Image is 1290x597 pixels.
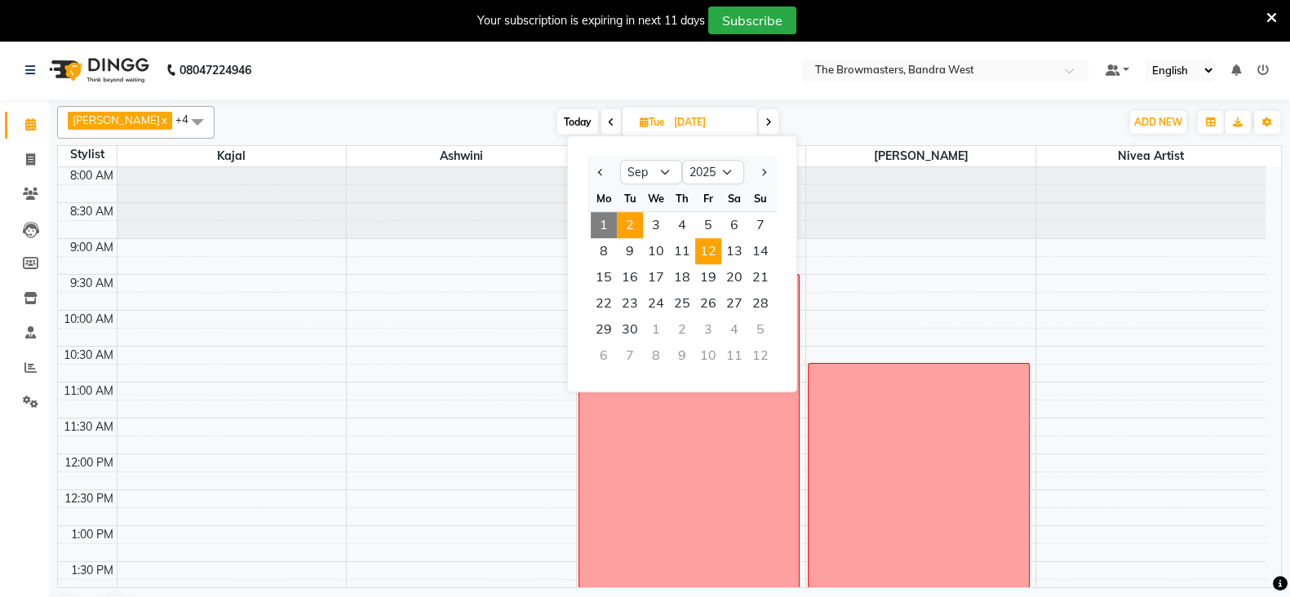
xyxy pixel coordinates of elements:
[60,347,117,364] div: 10:30 AM
[747,343,774,369] div: Sunday, October 12, 2025
[617,290,643,316] span: 23
[1130,111,1186,134] button: ADD NEW
[67,275,117,292] div: 9:30 AM
[669,264,695,290] div: Thursday, September 18, 2025
[721,290,747,316] span: 27
[669,316,695,343] div: Thursday, October 2, 2025
[721,212,747,238] div: Saturday, September 6, 2025
[67,239,117,256] div: 9:00 AM
[58,146,117,163] div: Stylist
[747,316,774,343] div: Sunday, October 5, 2025
[695,212,721,238] span: 5
[67,167,117,184] div: 8:00 AM
[721,185,747,211] div: Sa
[669,290,695,316] div: Thursday, September 25, 2025
[747,290,774,316] div: Sunday, September 28, 2025
[747,264,774,290] div: Sunday, September 21, 2025
[175,113,201,126] span: +4
[617,185,643,211] div: Tu
[643,290,669,316] span: 24
[643,264,669,290] div: Wednesday, September 17, 2025
[617,343,643,369] div: Tuesday, October 7, 2025
[591,264,617,290] span: 15
[643,212,669,238] div: Wednesday, September 3, 2025
[617,212,643,238] span: 2
[42,47,153,93] img: logo
[695,264,721,290] span: 19
[747,212,774,238] span: 7
[477,12,705,29] div: Your subscription is expiring in next 11 days
[617,238,643,264] div: Tuesday, September 9, 2025
[61,454,117,471] div: 12:00 PM
[643,185,669,211] div: We
[591,238,617,264] span: 8
[620,160,682,184] select: Select month
[60,311,117,328] div: 10:00 AM
[669,264,695,290] span: 18
[557,109,598,135] span: Today
[591,212,617,238] div: Monday, September 1, 2025
[73,113,160,126] span: [PERSON_NAME]
[669,110,751,135] input: 2025-09-02
[695,290,721,316] div: Friday, September 26, 2025
[669,290,695,316] span: 25
[1134,116,1182,128] span: ADD NEW
[747,238,774,264] div: Sunday, September 14, 2025
[643,316,669,343] div: Wednesday, October 1, 2025
[721,343,747,369] div: Saturday, October 11, 2025
[721,264,747,290] span: 20
[68,562,117,579] div: 1:30 PM
[594,159,608,185] button: Previous month
[180,47,251,93] b: 08047224946
[591,290,617,316] span: 22
[617,316,643,343] span: 30
[721,316,747,343] div: Saturday, October 4, 2025
[721,290,747,316] div: Saturday, September 27, 2025
[591,316,617,343] span: 29
[61,490,117,507] div: 12:30 PM
[636,116,669,128] span: Tue
[721,238,747,264] span: 13
[721,238,747,264] div: Saturday, September 13, 2025
[682,160,744,184] select: Select year
[721,212,747,238] span: 6
[591,343,617,369] div: Monday, October 6, 2025
[695,238,721,264] span: 12
[669,212,695,238] span: 4
[756,159,770,185] button: Next month
[617,238,643,264] span: 9
[806,146,1035,166] span: [PERSON_NAME]
[721,264,747,290] div: Saturday, September 20, 2025
[591,290,617,316] div: Monday, September 22, 2025
[747,238,774,264] span: 14
[747,290,774,316] span: 28
[695,212,721,238] div: Friday, September 5, 2025
[669,238,695,264] span: 11
[643,238,669,264] span: 10
[695,185,721,211] div: Fr
[591,238,617,264] div: Monday, September 8, 2025
[117,146,347,166] span: Kajal
[1036,146,1266,166] span: Nivea Artist
[643,343,669,369] div: Wednesday, October 8, 2025
[160,113,167,126] a: x
[669,238,695,264] div: Thursday, September 11, 2025
[695,264,721,290] div: Friday, September 19, 2025
[747,264,774,290] span: 21
[669,212,695,238] div: Thursday, September 4, 2025
[347,146,576,166] span: Ashwini
[695,238,721,264] div: Friday, September 12, 2025
[617,290,643,316] div: Tuesday, September 23, 2025
[67,203,117,220] div: 8:30 AM
[591,212,617,238] span: 1
[591,316,617,343] div: Monday, September 29, 2025
[695,290,721,316] span: 26
[669,185,695,211] div: Th
[747,212,774,238] div: Sunday, September 7, 2025
[591,264,617,290] div: Monday, September 15, 2025
[68,526,117,543] div: 1:00 PM
[747,185,774,211] div: Su
[60,383,117,400] div: 11:00 AM
[695,343,721,369] div: Friday, October 10, 2025
[695,316,721,343] div: Friday, October 3, 2025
